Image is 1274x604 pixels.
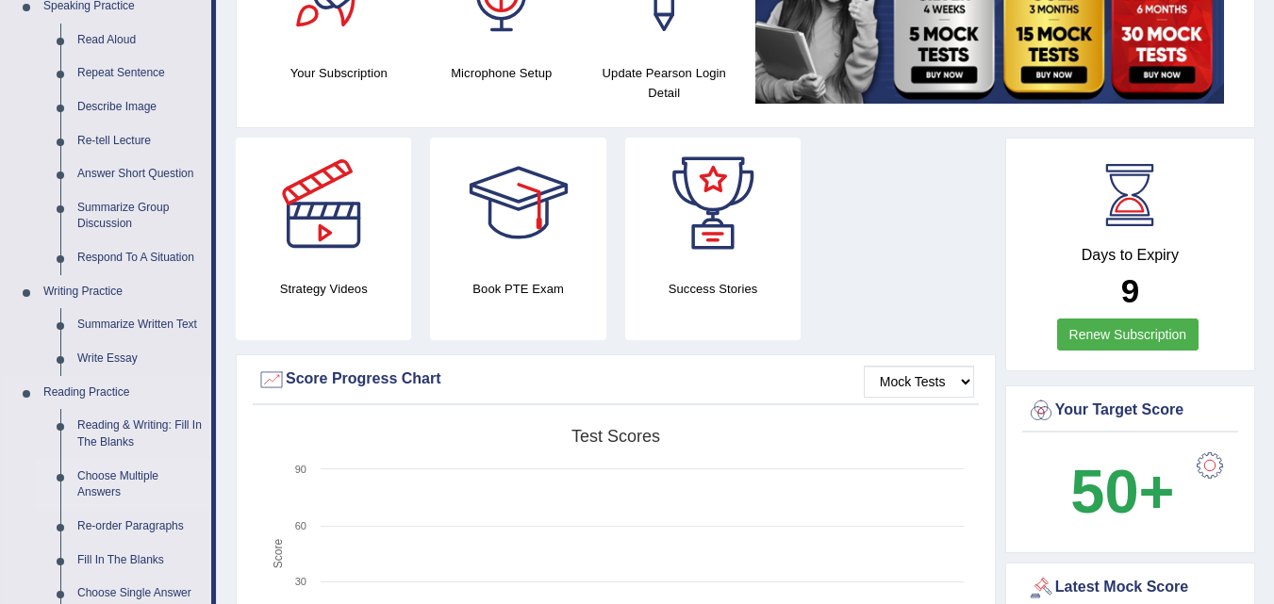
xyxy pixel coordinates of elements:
a: Reading & Writing: Fill In The Blanks [69,409,211,459]
h4: Update Pearson Login Detail [592,63,736,103]
div: Your Target Score [1027,397,1233,425]
a: Re-tell Lecture [69,124,211,158]
a: Re-order Paragraphs [69,510,211,544]
a: Summarize Group Discussion [69,191,211,241]
h4: Microphone Setup [430,63,574,83]
a: Reading Practice [35,376,211,410]
h4: Success Stories [625,279,801,299]
text: 60 [295,520,306,531]
text: 30 [295,576,306,587]
a: Choose Multiple Answers [69,460,211,510]
a: Read Aloud [69,24,211,57]
h4: Book PTE Exam [430,279,605,299]
a: Describe Image [69,90,211,124]
a: Answer Short Question [69,157,211,191]
h4: Your Subscription [267,63,411,83]
b: 9 [1121,272,1139,309]
h4: Days to Expiry [1027,247,1233,264]
h4: Strategy Videos [236,279,411,299]
a: Writing Practice [35,275,211,309]
a: Fill In The Blanks [69,544,211,578]
a: Repeat Sentence [69,57,211,90]
a: Respond To A Situation [69,241,211,275]
div: Latest Mock Score [1027,574,1233,602]
a: Summarize Written Text [69,308,211,342]
div: Score Progress Chart [257,366,974,394]
tspan: Test scores [571,427,660,446]
a: Renew Subscription [1057,318,1200,351]
text: 90 [295,464,306,475]
b: 50+ [1070,457,1174,526]
a: Write Essay [69,342,211,376]
tspan: Score [272,539,285,569]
